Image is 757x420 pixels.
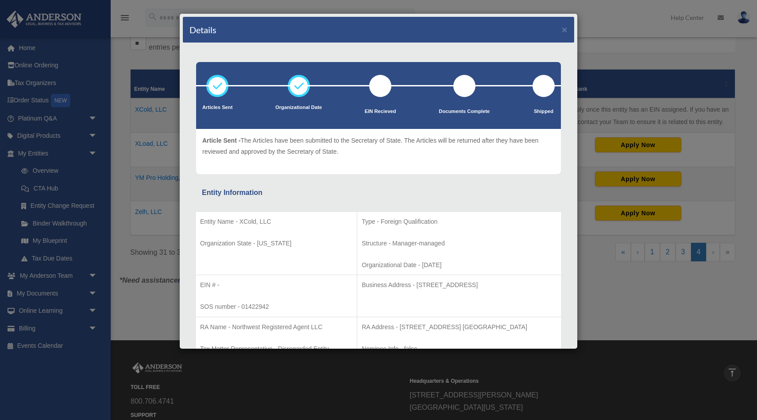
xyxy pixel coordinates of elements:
p: SOS number - 01422942 [200,301,352,312]
p: Business Address - [STREET_ADDRESS] [362,280,557,291]
div: Entity Information [202,187,555,199]
p: EIN Recieved [365,107,396,116]
p: Structure - Manager-managed [362,238,557,249]
h4: Details [189,23,216,36]
p: RA Name - Northwest Registered Agent LLC [200,322,352,333]
p: The Articles have been submitted to the Secretary of State. The Articles will be returned after t... [202,135,555,157]
button: × [562,25,568,34]
p: Organization State - [US_STATE] [200,238,352,249]
p: RA Address - [STREET_ADDRESS] [GEOGRAPHIC_DATA] [362,322,557,333]
p: Entity Name - XCold, LLC [200,216,352,227]
p: Type - Foreign Qualification [362,216,557,227]
p: Shipped [533,107,555,116]
p: Documents Complete [439,107,490,116]
p: EIN # - [200,280,352,291]
p: Nominee Info - false [362,343,557,354]
p: Organizational Date - [DATE] [362,260,557,271]
span: Article Sent - [202,137,240,144]
p: Articles Sent [202,103,232,112]
p: Tax Matter Representative - Disregarded Entity [200,343,352,354]
p: Organizational Date [275,103,322,112]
